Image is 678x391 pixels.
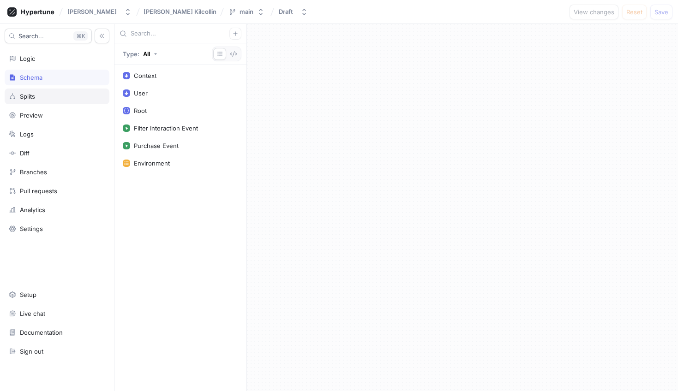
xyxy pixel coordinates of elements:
div: Settings [20,225,43,232]
button: Save [650,5,672,19]
div: User [134,89,148,97]
button: Reset [622,5,647,19]
div: Preview [20,112,43,119]
div: K [73,31,88,41]
button: main [225,4,268,19]
div: [PERSON_NAME] [67,8,117,16]
div: Filter Interaction Event [134,124,198,132]
span: View changes [574,9,614,15]
div: Sign out [20,348,43,355]
span: [PERSON_NAME] Kilcollin [144,8,216,15]
p: Type: [123,51,139,57]
button: Search...K [5,29,92,43]
div: Diff [20,149,30,157]
div: Live chat [20,310,45,317]
div: main [240,8,253,16]
button: View changes [570,5,618,19]
input: Search... [131,29,229,38]
div: Setup [20,291,36,298]
span: Save [654,9,668,15]
div: Branches [20,168,47,176]
div: Analytics [20,206,45,213]
span: Search... [18,33,44,39]
button: Draft [275,4,312,19]
div: Logic [20,55,35,62]
button: [PERSON_NAME] [64,4,135,19]
div: Schema [20,74,42,81]
div: Draft [279,8,293,16]
div: Purchase Event [134,142,179,149]
div: Documentation [20,329,63,336]
span: Reset [626,9,642,15]
button: Type: All [120,47,161,61]
div: Root [134,107,147,114]
div: Context [134,72,156,79]
div: Logs [20,130,34,138]
div: Pull requests [20,187,57,195]
div: All [143,51,150,57]
a: Documentation [5,325,109,340]
div: Environment [134,160,170,167]
div: Splits [20,93,35,100]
